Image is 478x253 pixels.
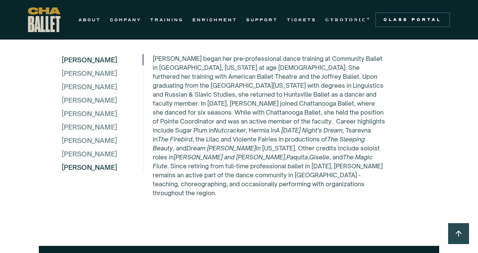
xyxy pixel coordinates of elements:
div: [PERSON_NAME] [62,135,143,146]
div: [PERSON_NAME] [62,108,143,119]
em: Giselle [309,153,329,161]
div: [PERSON_NAME] [62,121,143,132]
a: SUPPORT [246,15,278,24]
em: The Magic Flute [153,153,373,170]
em: The Sleeping Beauty [153,135,365,152]
div: [PERSON_NAME] [62,162,143,173]
div: [PERSON_NAME] [62,94,143,106]
a: TICKETS [287,15,316,24]
div: Class Portal [380,17,446,23]
div: [PERSON_NAME] [62,68,143,79]
em: Paquita [286,153,308,161]
div: [PERSON_NAME] [62,54,117,65]
a: home [28,7,60,32]
a: ENRICHMENT [192,15,237,24]
a: GYROTONIC® [325,15,371,24]
em: Dream [PERSON_NAME] [186,144,256,152]
sup: ® [367,17,371,21]
a: COMPANY [110,15,141,24]
a: TRAINING [150,15,183,24]
p: [PERSON_NAME] began her pre-professional dance training at Community Ballet in [GEOGRAPHIC_DATA],... [153,54,386,197]
em: A [DATE] Night's Dream [276,126,342,134]
strong: GYROTONIC [325,17,367,22]
a: ABOUT [78,15,101,24]
em: [PERSON_NAME] and [PERSON_NAME] [174,153,285,161]
div: [PERSON_NAME] [62,81,143,92]
div: [PERSON_NAME] [62,148,143,159]
em: Nutcracker [214,126,246,134]
a: Class Portal [375,12,450,27]
em: The Firebird [158,135,192,143]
